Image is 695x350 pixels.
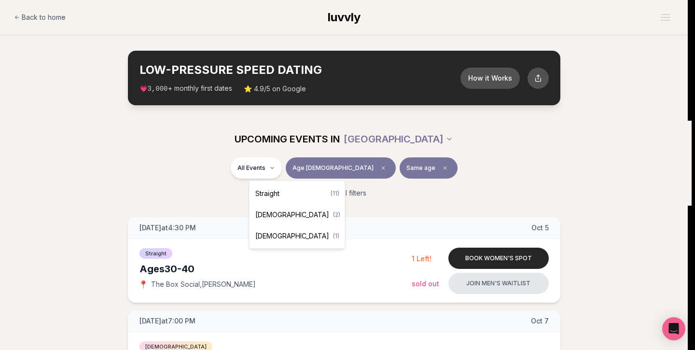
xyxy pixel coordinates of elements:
span: ( 2 ) [333,211,340,219]
span: [DEMOGRAPHIC_DATA] [255,210,329,220]
span: ( 1 ) [333,232,339,240]
span: Straight [255,189,279,198]
span: [DEMOGRAPHIC_DATA] [255,231,329,241]
span: ( 11 ) [331,190,339,197]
